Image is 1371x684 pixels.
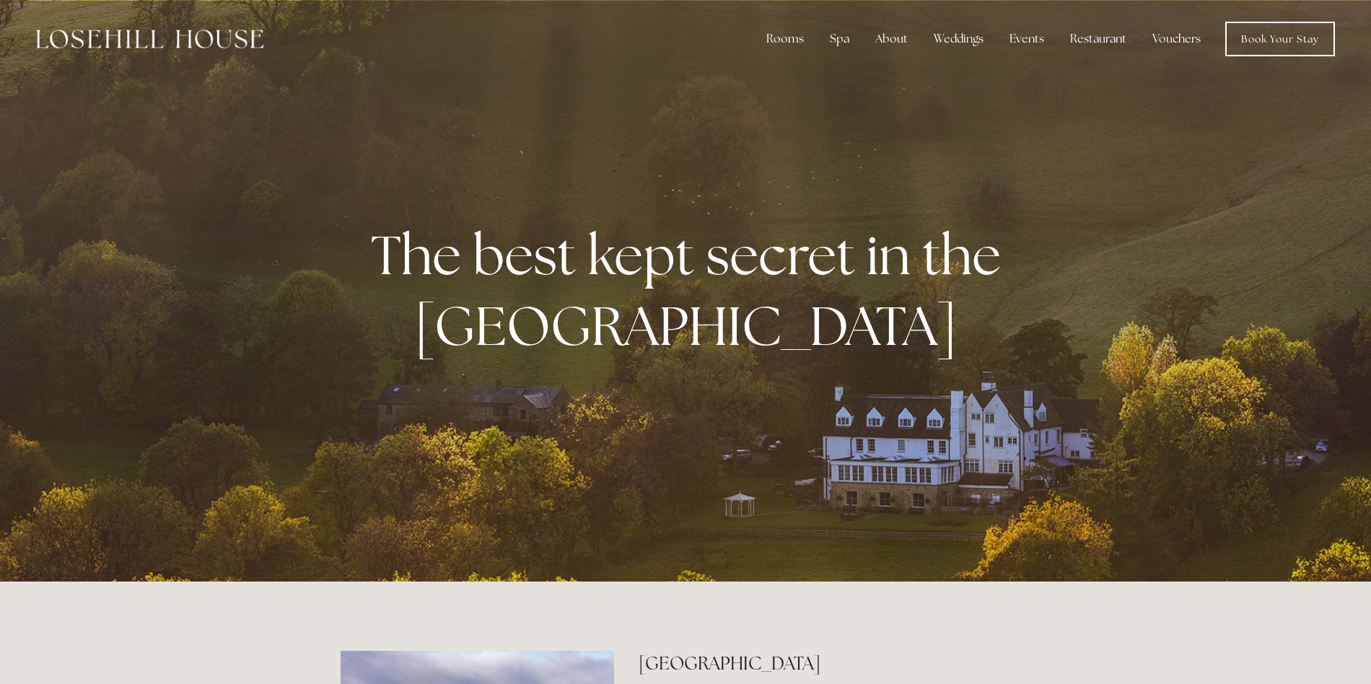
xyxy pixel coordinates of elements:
[998,25,1056,53] div: Events
[922,25,995,53] div: Weddings
[371,219,1012,361] strong: The best kept secret in the [GEOGRAPHIC_DATA]
[755,25,815,53] div: Rooms
[1141,25,1212,53] a: Vouchers
[639,651,1030,676] h2: [GEOGRAPHIC_DATA]
[864,25,919,53] div: About
[36,30,263,48] img: Losehill House
[1059,25,1138,53] div: Restaurant
[818,25,861,53] div: Spa
[1225,22,1335,56] a: Book Your Stay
